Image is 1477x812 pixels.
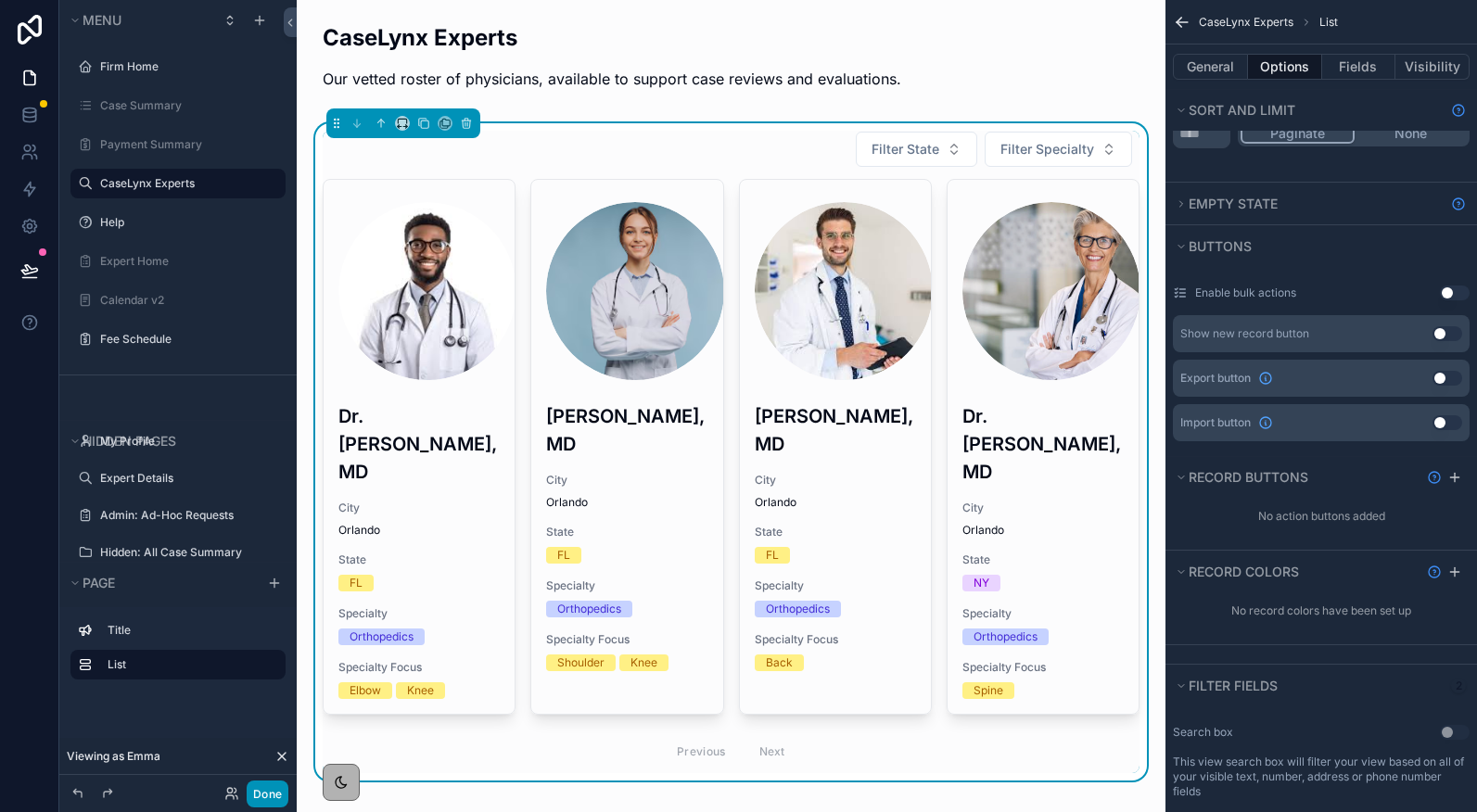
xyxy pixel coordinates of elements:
[100,293,274,308] label: Calendar v2
[962,402,1124,486] h3: Dr. [PERSON_NAME], MD
[100,215,274,230] label: Help
[1180,415,1251,430] span: Import button
[1322,54,1396,80] button: Fields
[962,552,1124,567] span: State
[962,523,1124,538] span: Orlando
[557,547,570,564] div: FL
[947,179,1140,715] a: Dr. [PERSON_NAME], MDCityOrlandoStateNYSpecialtyOrthopedicsSpecialty FocusSpine
[974,682,1003,699] div: Spine
[83,12,121,28] span: Menu
[1189,564,1299,579] span: Record colors
[1319,15,1338,30] span: List
[856,132,977,167] button: Select Button
[630,654,657,671] div: Knee
[974,575,989,591] div: NY
[100,332,274,347] label: Fee Schedule
[323,179,516,715] a: Dr. [PERSON_NAME], MDCityOrlandoStateFLSpecialtyOrthopedicsSpecialty FocusElbowKnee
[1395,54,1470,80] button: Visibility
[1427,470,1442,485] svg: Show help information
[1189,102,1295,118] span: Sort And Limit
[755,473,916,488] span: City
[350,575,363,591] div: FL
[100,471,274,486] a: Expert Details
[546,525,707,539] span: State
[1173,54,1248,80] button: General
[100,508,274,523] label: Admin: Ad-Hoc Requests
[338,660,500,675] span: Specialty Focus
[1173,725,1233,740] label: Search box
[67,7,211,33] button: Menu
[1189,238,1252,254] span: Buttons
[766,601,830,617] div: Orthopedics
[1451,197,1466,211] svg: Show help information
[108,657,271,672] label: List
[739,179,932,715] a: [PERSON_NAME], MDCityOrlandoStateFLSpecialtyOrthopedicsSpecialty FocusBack
[100,176,274,191] label: CaseLynx Experts
[338,552,500,567] span: State
[1165,501,1477,531] div: No action buttons added
[1173,559,1420,585] button: Record colors
[83,575,115,590] span: Page
[1189,196,1278,211] span: Empty state
[1355,123,1467,144] button: None
[962,606,1124,621] span: Specialty
[407,682,434,699] div: Knee
[1180,326,1309,341] div: Show new record button
[1165,596,1477,626] div: No record colors have been set up
[974,628,1038,645] div: Orthopedics
[755,525,916,539] span: State
[1241,123,1355,144] button: Paginate
[1173,755,1470,799] label: This view search box will filter your view based on all of your visible text, number, address or ...
[1173,191,1444,217] button: Empty state
[1189,678,1278,693] span: Filter fields
[100,254,274,269] a: Expert Home
[338,523,500,538] span: Orlando
[338,606,500,621] span: Specialty
[962,660,1124,675] span: Specialty Focus
[546,578,707,593] span: Specialty
[100,545,274,560] label: Hidden: All Case Summary
[100,98,274,113] label: Case Summary
[350,628,414,645] div: Orthopedics
[755,495,916,510] span: Orlando
[546,632,707,647] span: Specialty Focus
[100,59,274,74] label: Firm Home
[350,682,381,699] div: Elbow
[546,495,707,510] span: Orlando
[59,607,297,698] div: scrollable content
[67,428,278,454] button: Hidden pages
[67,749,160,764] span: Viewing as Emma
[1451,103,1466,118] svg: Show help information
[1180,371,1251,386] span: Export button
[338,402,500,486] h3: Dr. [PERSON_NAME], MD
[755,632,916,647] span: Specialty Focus
[1189,469,1308,485] span: Record buttons
[108,623,271,638] label: Title
[557,654,605,671] div: Shoulder
[1248,54,1322,80] button: Options
[100,137,274,152] label: Payment Summary
[1427,565,1442,579] svg: Show help information
[1173,673,1444,699] button: Filter fields
[755,402,916,458] h3: [PERSON_NAME], MD
[1173,234,1458,260] button: Buttons
[67,570,256,596] button: Page
[530,179,723,715] a: [PERSON_NAME], MDCityOrlandoStateFLSpecialtyOrthopedicsSpecialty FocusShoulderKnee
[766,654,793,671] div: Back
[1000,140,1094,159] span: Filter Specialty
[985,132,1132,167] button: Select Button
[1173,97,1444,123] button: Sort And Limit
[100,434,274,449] label: My Profile
[338,501,500,515] span: City
[1195,285,1296,300] label: Enable bulk actions
[557,601,621,617] div: Orthopedics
